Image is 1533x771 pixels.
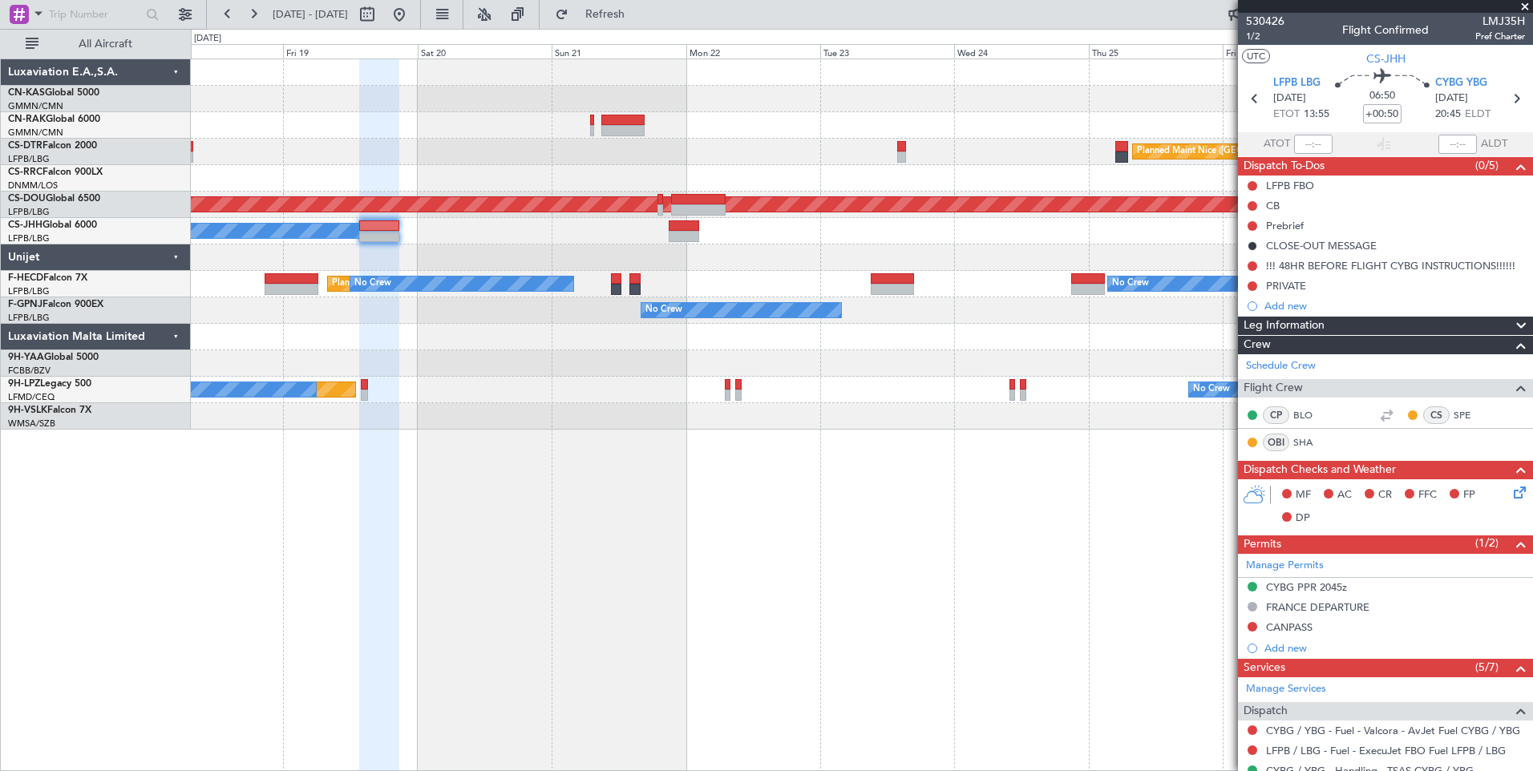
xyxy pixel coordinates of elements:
[8,220,42,230] span: CS-JHH
[1435,107,1461,123] span: 20:45
[1244,461,1396,479] span: Dispatch Checks and Weather
[1266,199,1280,212] div: CB
[1337,487,1352,503] span: AC
[1366,50,1406,67] span: CS-JHH
[1294,135,1333,154] input: --:--
[283,44,417,59] div: Fri 19
[1244,157,1325,176] span: Dispatch To-Dos
[1273,91,1306,107] span: [DATE]
[8,127,63,139] a: GMMN/CMN
[1266,724,1520,737] a: CYBG / YBG - Fuel - Valcora - AvJet Fuel CYBG / YBG
[1244,336,1271,354] span: Crew
[1264,641,1525,655] div: Add new
[1481,136,1507,152] span: ALDT
[820,44,954,59] div: Tue 23
[1244,659,1285,677] span: Services
[1223,44,1357,59] div: Fri 26
[1342,22,1429,38] div: Flight Confirmed
[1475,535,1499,551] span: (1/2)
[1273,107,1300,123] span: ETOT
[548,2,644,27] button: Refresh
[8,391,55,403] a: LFMD/CEQ
[8,300,103,309] a: F-GPNJFalcon 900EX
[8,353,99,362] a: 9H-YAAGlobal 5000
[1293,435,1329,450] a: SHA
[8,141,42,151] span: CS-DTR
[1246,558,1324,574] a: Manage Permits
[8,285,50,297] a: LFPB/LBG
[8,353,44,362] span: 9H-YAA
[1475,13,1525,30] span: LMJ35H
[8,88,99,98] a: CN-KASGlobal 5000
[1193,377,1230,402] div: No Crew
[8,115,100,124] a: CN-RAKGlobal 6000
[332,272,584,296] div: Planned Maint [GEOGRAPHIC_DATA] ([GEOGRAPHIC_DATA])
[1463,487,1475,503] span: FP
[1454,408,1490,422] a: SPE
[1435,75,1487,91] span: CYBG YBG
[1435,91,1468,107] span: [DATE]
[1246,358,1316,374] a: Schedule Crew
[42,38,169,50] span: All Aircraft
[8,168,103,177] a: CS-RRCFalcon 900LX
[1266,239,1377,252] div: CLOSE-OUT MESSAGE
[8,115,46,124] span: CN-RAK
[1266,744,1506,757] a: LFPB / LBG - Fuel - ExecuJet FBO Fuel LFPB / LBG
[1418,487,1437,503] span: FFC
[1296,511,1310,527] span: DP
[8,418,55,430] a: WMSA/SZB
[8,141,97,151] a: CS-DTRFalcon 2000
[1296,487,1311,503] span: MF
[1378,487,1392,503] span: CR
[8,379,40,389] span: 9H-LPZ
[8,379,91,389] a: 9H-LPZLegacy 500
[1475,30,1525,43] span: Pref Charter
[354,272,391,296] div: No Crew
[1246,681,1326,697] a: Manage Services
[8,273,43,283] span: F-HECD
[686,44,820,59] div: Mon 22
[572,9,639,20] span: Refresh
[8,100,63,112] a: GMMN/CMN
[149,44,283,59] div: Thu 18
[1244,702,1288,721] span: Dispatch
[645,298,682,322] div: No Crew
[1304,107,1329,123] span: 13:55
[1266,600,1369,614] div: FRANCE DEPARTURE
[8,406,91,415] a: 9H-VSLKFalcon 7X
[418,44,552,59] div: Sat 20
[1244,535,1281,554] span: Permits
[8,168,42,177] span: CS-RRC
[1273,75,1321,91] span: LFPB LBG
[1465,107,1491,123] span: ELDT
[8,220,97,230] a: CS-JHHGlobal 6000
[1264,136,1290,152] span: ATOT
[954,44,1088,59] div: Wed 24
[1266,259,1515,272] div: !!! 48HR BEFORE FLIGHT CYBG INSTRUCTIONS!!!!!!
[194,32,221,46] div: [DATE]
[8,194,46,204] span: CS-DOU
[8,206,50,218] a: LFPB/LBG
[8,232,50,244] a: LFPB/LBG
[8,88,45,98] span: CN-KAS
[18,31,174,57] button: All Aircraft
[273,7,348,22] span: [DATE] - [DATE]
[8,312,50,324] a: LFPB/LBG
[8,300,42,309] span: F-GPNJ
[8,194,100,204] a: CS-DOUGlobal 6500
[1266,620,1313,634] div: CANPASS
[8,180,58,192] a: DNMM/LOS
[1266,580,1347,594] div: CYBG PPR 2045z
[8,406,47,415] span: 9H-VSLK
[1266,219,1304,232] div: Prebrief
[1112,272,1149,296] div: No Crew
[1369,88,1395,104] span: 06:50
[1264,299,1525,313] div: Add new
[1475,659,1499,676] span: (5/7)
[1475,157,1499,174] span: (0/5)
[1423,406,1450,424] div: CS
[1263,406,1289,424] div: CP
[1244,379,1303,398] span: Flight Crew
[552,44,686,59] div: Sun 21
[1244,317,1325,335] span: Leg Information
